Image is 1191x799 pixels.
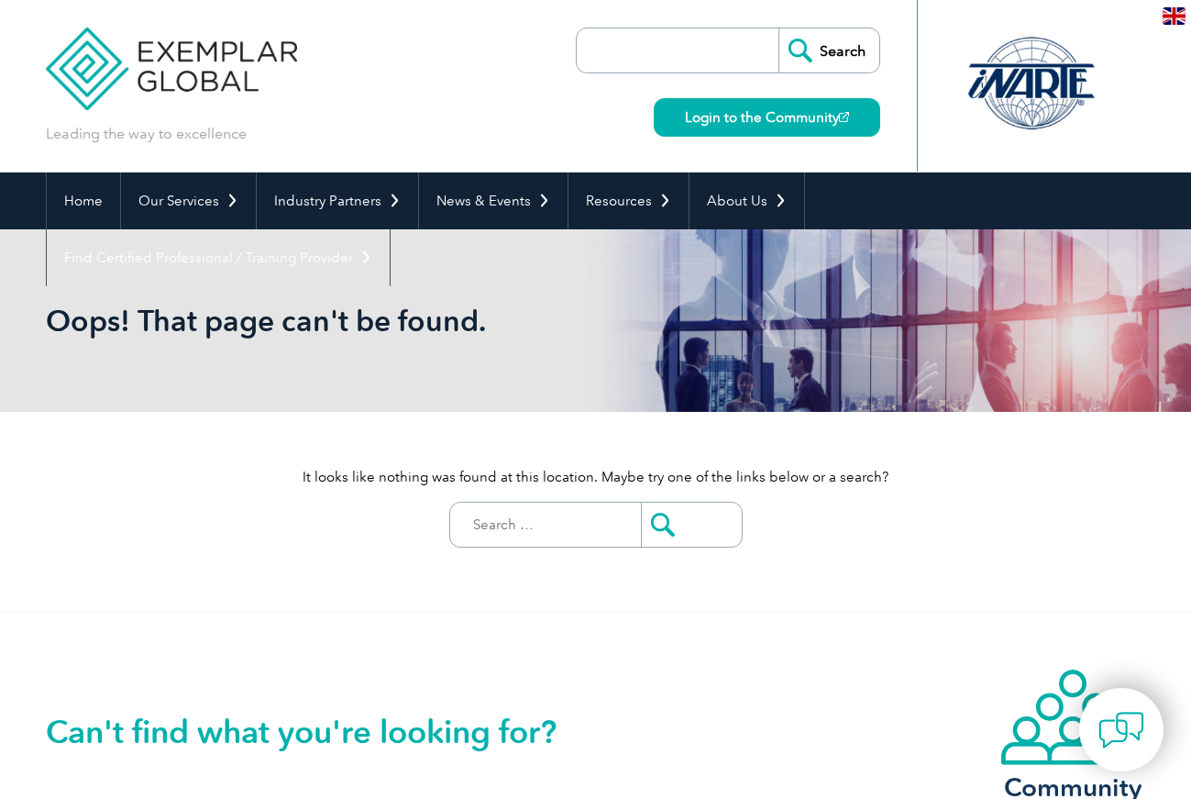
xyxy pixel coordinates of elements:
[1098,707,1144,753] img: contact-chat.png
[641,503,742,547] input: Submit
[999,668,1146,767] img: icon-community.webp
[568,172,689,229] a: Resources
[46,124,247,144] p: Leading the way to excellence
[654,98,880,137] a: Login to the Community
[47,229,390,286] a: Find Certified Professional / Training Provider
[778,28,879,72] input: Search
[46,467,1146,487] p: It looks like nothing was found at this location. Maybe try one of the links below or a search?
[47,172,120,229] a: Home
[1163,7,1185,25] img: en
[689,172,804,229] a: About Us
[121,172,256,229] a: Our Services
[46,303,750,338] h1: Oops! That page can't be found.
[257,172,418,229] a: Industry Partners
[46,717,596,747] h2: Can't find what you're looking for?
[419,172,568,229] a: News & Events
[999,776,1146,799] h3: Community
[999,668,1146,799] a: Community
[839,112,849,122] img: open_square.png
